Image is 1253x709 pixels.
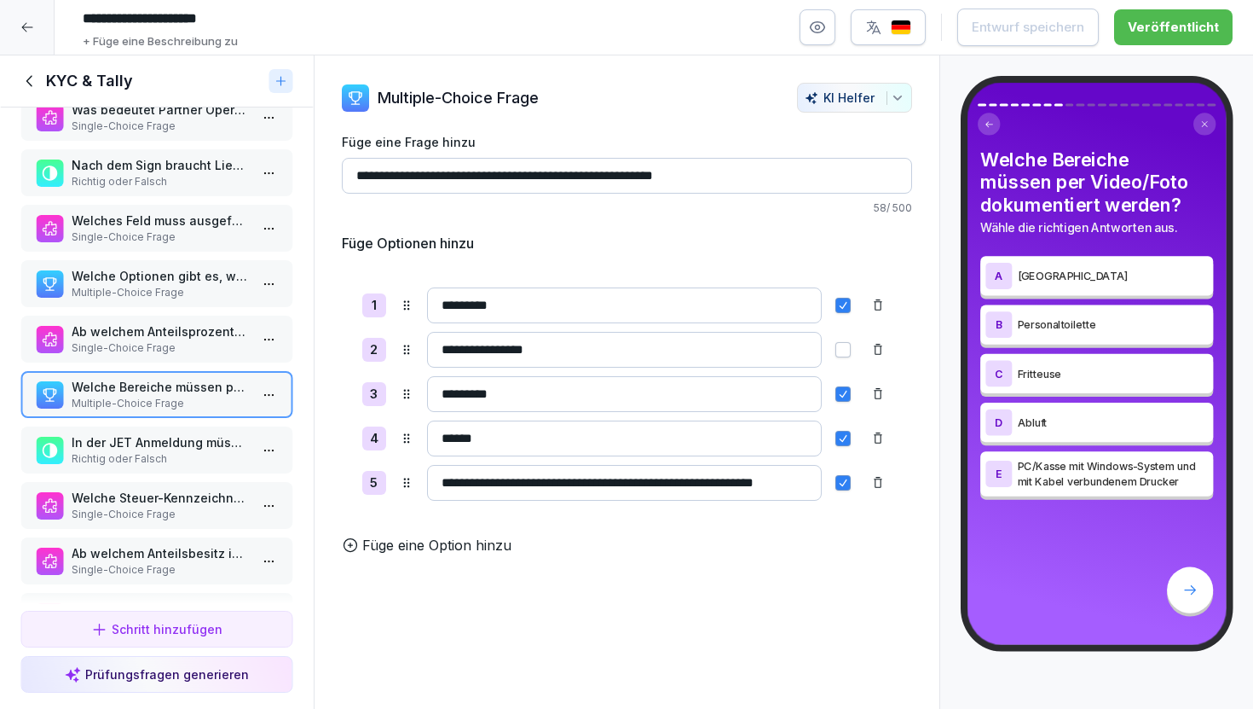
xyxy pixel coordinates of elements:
[995,270,1002,282] p: A
[996,468,1002,480] p: E
[1017,415,1208,431] p: Abluft
[72,507,249,522] p: Single-Choice Frage
[980,148,1213,216] h4: Welche Bereiche müssen per Video/Foto dokumentiert werden?
[72,174,249,189] p: Richtig oder Falsch
[1017,317,1208,333] p: Personaltoilette
[370,474,378,493] p: 5
[797,83,912,113] button: KI Helfer
[1114,9,1233,45] button: Veröffentlicht
[72,433,249,451] p: In der JET Anmeldung müssen alle Gesellschafter unterschreiben und aufgeführt werden.
[1017,268,1208,284] p: [GEOGRAPHIC_DATA]
[362,535,511,555] p: Füge eine Option hinzu
[72,340,249,356] p: Single-Choice Frage
[72,451,249,467] p: Richtig oder Falsch
[65,665,249,683] div: Prüfungsfragen generieren
[1017,366,1208,382] p: Fritteuse
[1128,18,1219,37] div: Veröffentlicht
[20,260,293,307] div: Welche Optionen gibt es, wenn der Partner Equipment benötigt?Multiple-Choice Frage
[957,9,1099,46] button: Entwurf speichern
[91,620,222,638] div: Schritt hinzufügen
[372,296,377,316] p: 1
[20,427,293,474] div: In der JET Anmeldung müssen alle Gesellschafter unterschreiben und aufgeführt werden.Richtig oder...
[20,94,293,141] div: Was bedeutet Partner Operation Ready?Single-Choice Frage
[72,101,249,119] p: Was bedeutet Partner Operation Ready?
[342,133,912,151] label: Füge eine Frage hinzu
[72,378,249,396] p: Welche Bereiche müssen per Video/Foto dokumentiert werden?
[20,611,293,648] button: Schritt hinzufügen
[370,429,378,449] p: 4
[72,230,249,245] p: Single-Choice Frage
[342,233,474,253] h5: Füge Optionen hinzu
[46,71,133,91] h1: KYC & Tally
[1017,458,1208,490] p: PC/Kasse mit Windows-System und mit Kabel verbundenem Drucker
[20,538,293,584] div: Ab welchem Anteilsbesitz ist bei UBO-Nachweisen eine Unterschrift erforderlich?Single-Choice Frage
[72,562,249,578] p: Single-Choice Frage
[72,396,249,411] p: Multiple-Choice Frage
[72,156,249,174] p: Nach dem Sign braucht Lieferando laut SLA 10 Tage, aber kann auch schnell, zB in 4 Tagen gehen
[83,33,238,50] p: + Füge eine Beschreibung zu
[995,416,1002,428] p: D
[72,544,249,562] p: Ab welchem Anteilsbesitz ist bei UBO-Nachweisen eine Unterschrift erforderlich?
[20,371,293,418] div: Welche Bereiche müssen per Video/Foto dokumentiert werden?Multiple-Choice Frage
[20,149,293,196] div: Nach dem Sign braucht Lieferando laut SLA 10 Tage, aber kann auch schnell, zB in 4 Tagen gehenRic...
[72,212,249,230] p: Welches Feld muss ausgefüllt sein (in Hubspot), damit der Partner ausgezahlt wird?
[72,285,249,300] p: Multiple-Choice Frage
[980,218,1213,236] p: Wähle die richtigen Antworten aus.
[20,205,293,252] div: Welches Feld muss ausgefüllt sein (in Hubspot), damit der Partner ausgezahlt wird?Single-Choice F...
[20,656,293,693] button: Prüfungsfragen generieren
[72,323,249,340] p: Ab welchem Anteilsprozentsatz ist ein UBO erforderlich?
[20,482,293,529] div: Welche Steuer-Kennzeichnung in [GEOGRAPHIC_DATA] ist erforderlich für uns als LANCH?Single-Choice...
[972,18,1084,37] div: Entwurf speichern
[72,119,249,134] p: Single-Choice Frage
[72,267,249,285] p: Welche Optionen gibt es, wenn der Partner Equipment benötigt?
[378,86,539,109] p: Multiple-Choice Frage
[72,489,249,507] p: Welche Steuer-Kennzeichnung in [GEOGRAPHIC_DATA] ist erforderlich für uns als LANCH?
[370,340,378,360] p: 2
[995,319,1002,331] p: B
[370,385,378,404] p: 3
[805,90,904,105] div: KI Helfer
[995,368,1002,380] p: C
[891,20,911,36] img: de.svg
[342,200,912,216] p: 58 / 500
[20,316,293,363] div: Ab welchem Anteilsprozentsatz ist ein UBO erforderlich?Single-Choice Frage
